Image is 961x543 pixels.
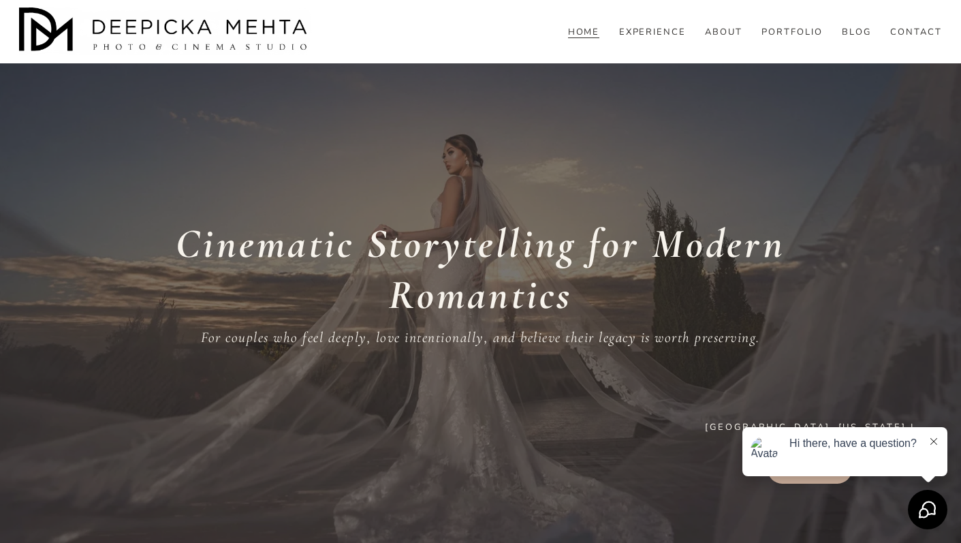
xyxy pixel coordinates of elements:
a: CONTACT [890,27,942,39]
a: EXPERIENCE [619,27,687,39]
a: folder dropdown [842,27,871,39]
em: For couples who feel deeply, love intentionally, and believe their legacy is worth preserving. [201,328,759,346]
a: ABOUT [705,27,742,39]
a: HOME [568,27,600,39]
a: PORTFOLIO [761,27,823,39]
img: Austin Wedding Photographer - Deepicka Mehta Photography &amp; Cinematography [19,7,312,55]
em: Cinematic Storytelling for Modern Romantics [176,219,798,320]
span: BLOG [842,27,871,38]
p: [GEOGRAPHIC_DATA], [US_STATE] | Available Worldwide [678,422,942,444]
